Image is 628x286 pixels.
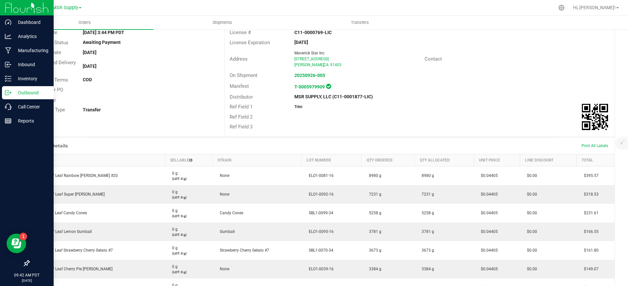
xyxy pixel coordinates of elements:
p: (LOT: 0 g) [169,176,209,181]
span: Distributor [230,94,253,100]
span: 0 g [169,264,178,269]
p: (LOT: 0 g) [169,195,209,200]
p: Outbound [11,89,51,97]
span: $318.53 [581,192,599,197]
span: Strawberry Cherry Gelato #7 [217,248,269,253]
span: 0 g [169,246,178,250]
span: 0 g [169,208,178,213]
span: 8980 g [418,173,434,178]
strong: [DATE] 3:44 PM PDT [83,30,124,35]
span: $0.04405 [478,192,498,197]
span: Address [230,56,248,62]
span: , [323,63,323,67]
th: Sellable [165,154,213,166]
span: Gumball [217,229,235,234]
inline-svg: Dashboard [5,19,11,26]
span: ELO Trim/ Leaf Super [PERSON_NAME] [33,192,105,197]
inline-svg: Analytics [5,33,11,40]
span: Ref Field 3 [230,124,253,130]
strong: Transfer [83,107,101,112]
span: 3781 g [366,229,381,234]
span: Contact [425,56,442,62]
strong: [DATE] [294,40,308,45]
qrcode: 00009539 [582,104,608,130]
span: [PERSON_NAME] [294,63,324,67]
p: [DATE] [3,278,51,283]
th: Total [577,154,615,166]
span: $0.04405 [478,211,498,215]
strong: Trim [294,105,302,109]
p: Inbound [11,61,51,68]
span: Print All Labels [582,143,608,148]
p: Inventory [11,75,51,83]
inline-svg: Call Center [5,104,11,110]
span: 8980 g [366,173,381,178]
strong: COD [83,77,92,82]
span: 5258 g [366,211,381,215]
span: None [217,267,229,271]
span: $0.00 [524,211,537,215]
span: $0.00 [524,248,537,253]
span: ELO Trim/ Leaf Cherry Pie [PERSON_NAME] [33,267,113,271]
span: 0 g [169,227,178,232]
span: ELO Trim/ Leaf Lemon Gumball [33,229,92,234]
span: $0.04405 [478,248,498,253]
strong: [DATE] [83,50,96,55]
p: (LOT: 0 g) [169,214,209,219]
span: Ref Field 1 [230,104,253,110]
span: ELO1-0039-16 [305,267,334,271]
span: CA [323,63,329,67]
p: Dashboard [11,18,51,26]
span: [STREET_ADDRESS] [294,57,329,61]
th: Line Discount [520,154,577,166]
p: Manufacturing [11,47,51,54]
span: None [217,192,229,197]
span: Candy Cones [217,211,243,215]
span: 3673 g [418,248,434,253]
inline-svg: Reports [5,118,11,124]
span: Hi, [PERSON_NAME]! [573,5,616,10]
iframe: Resource center unread badge [19,233,27,240]
p: (LOT: 0 g) [169,232,209,237]
a: 20250926-005 [294,73,325,78]
span: 3384 g [418,267,434,271]
span: $166.55 [581,229,599,234]
p: Analytics [11,32,51,40]
span: ELO1-0092-16 [305,192,334,197]
span: $0.00 [524,229,537,234]
th: Qty Allocated [414,154,474,166]
span: 3384 g [366,267,381,271]
span: $149.07 [581,267,599,271]
th: Qty Ordered [362,154,415,166]
iframe: Resource center [7,234,26,253]
span: License Expiration [230,40,270,46]
inline-svg: Inbound [5,61,11,68]
span: $395.57 [581,173,599,178]
inline-svg: Manufacturing [5,47,11,54]
span: 3673 g [366,248,381,253]
span: Maverick Star Inc [294,51,324,55]
inline-svg: Outbound [5,89,11,96]
span: $231.61 [581,211,599,215]
span: $0.04405 [478,229,498,234]
a: Transfers [291,16,429,29]
span: $0.04405 [478,173,498,178]
span: 91405 [330,63,341,67]
span: $0.04405 [478,267,498,271]
span: None [217,173,229,178]
span: Requested Delivery Date [34,60,76,73]
span: $0.00 [524,173,537,178]
a: T-0005979909 [294,84,325,89]
span: 7231 g [366,192,381,197]
span: MSR Supply [52,5,78,10]
span: License # [230,29,251,35]
span: SBL Trim/ Leaf Strawberry Cherry Gelato #7 [33,248,113,253]
span: ELO Trim/ Leaf Rainbow [PERSON_NAME] #20 [33,173,118,178]
span: SBL1-0070-34 [305,248,333,253]
span: $161.80 [581,248,599,253]
strong: Awaiting Payment [83,40,121,45]
span: 3781 g [418,229,434,234]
